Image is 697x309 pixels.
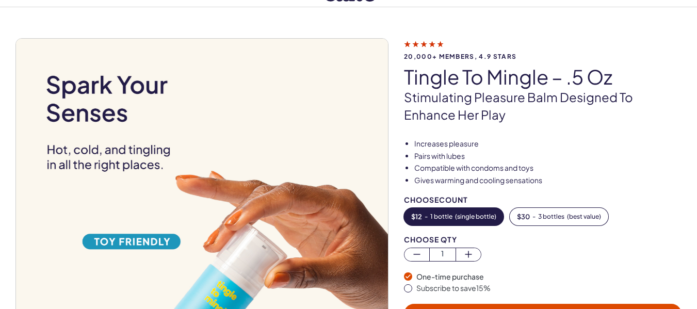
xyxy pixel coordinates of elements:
li: Increases pleasure [414,139,682,149]
span: $ 30 [517,213,530,220]
div: One-time purchase [416,272,682,282]
div: Choose Count [404,196,682,204]
h1: Tingle To Mingle – .5 oz [404,66,682,88]
span: 1 [430,248,455,260]
li: Pairs with lubes [414,151,682,161]
div: Subscribe to save 15 % [416,283,682,294]
span: $ 12 [411,213,422,220]
button: - [404,208,504,225]
span: ( best value ) [567,213,601,220]
span: 1 bottle [430,213,452,220]
p: Stimulating pleasure balm designed to enhance her play [404,89,682,123]
div: Choose Qty [404,236,682,243]
li: Gives warming and cooling sensations [414,175,682,186]
span: 3 bottles [538,213,564,220]
button: - [510,208,608,225]
span: ( single bottle ) [455,213,496,220]
span: 20,000+ members, 4.9 stars [404,53,682,60]
a: 20,000+ members, 4.9 stars [404,39,682,60]
li: Compatible with condoms and toys [414,163,682,173]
